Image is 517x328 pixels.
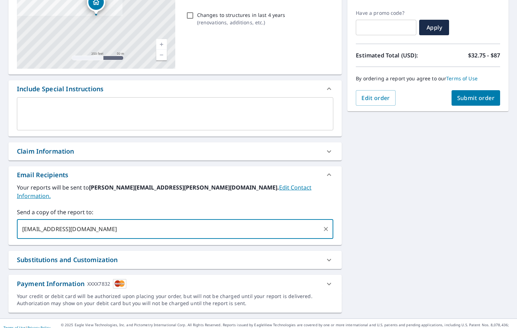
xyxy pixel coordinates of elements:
[8,80,342,97] div: Include Special Instructions
[17,84,103,94] div: Include Special Instructions
[8,275,342,293] div: Payment InformationXXXX7832cardImage
[356,51,428,60] p: Estimated Total (USD):
[89,184,279,191] b: [PERSON_NAME][EMAIL_ADDRESS][PERSON_NAME][DOMAIN_NAME].
[356,75,500,82] p: By ordering a report you agree to our
[457,94,495,102] span: Submit order
[17,147,74,156] div: Claim Information
[8,166,342,183] div: Email Recipients
[321,224,331,234] button: Clear
[197,11,285,19] p: Changes to structures in last 4 years
[197,19,285,26] p: ( renovations, additions, etc. )
[425,24,443,31] span: Apply
[17,170,68,180] div: Email Recipients
[452,90,500,106] button: Submit order
[17,208,333,216] label: Send a copy of the report to:
[419,20,449,35] button: Apply
[113,279,126,289] img: cardImage
[17,183,333,200] label: Your reports will be sent to
[8,142,342,160] div: Claim Information
[17,279,126,289] div: Payment Information
[17,255,118,265] div: Substitutions and Customization
[356,10,416,16] label: Have a promo code?
[17,293,333,307] div: Your credit or debit card will be authorized upon placing your order, but will not be charged unt...
[87,279,110,289] div: XXXX7832
[156,39,167,50] a: Current Level 17, Zoom In
[361,94,390,102] span: Edit order
[468,51,500,60] p: $32.75 - $87
[8,251,342,269] div: Substitutions and Customization
[156,50,167,60] a: Current Level 17, Zoom Out
[446,75,478,82] a: Terms of Use
[356,90,396,106] button: Edit order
